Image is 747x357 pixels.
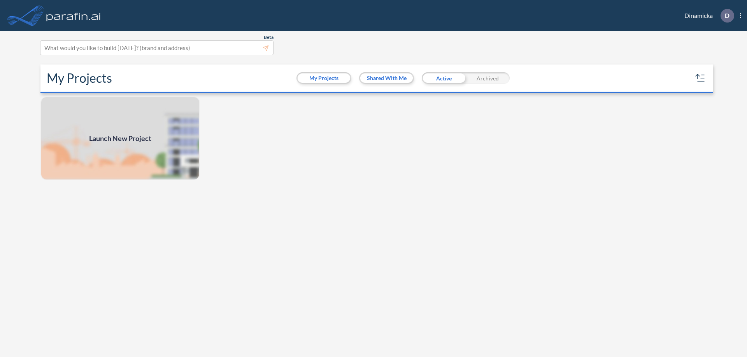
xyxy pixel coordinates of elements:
[40,96,200,180] a: Launch New Project
[694,72,707,84] button: sort
[673,9,741,23] div: Dinamicka
[360,73,413,83] button: Shared With Me
[725,12,729,19] p: D
[40,96,200,180] img: add
[89,133,151,144] span: Launch New Project
[466,72,510,84] div: Archived
[422,72,466,84] div: Active
[264,34,274,40] span: Beta
[298,73,350,83] button: My Projects
[47,71,112,85] h2: My Projects
[45,8,102,23] img: logo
